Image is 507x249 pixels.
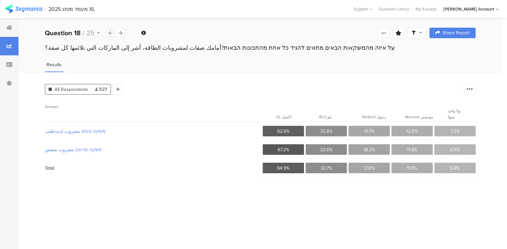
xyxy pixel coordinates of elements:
div: [PERSON_NAME] Account [443,6,494,12]
span: 62.6% [277,128,289,135]
span: Monster مونستر [405,114,433,120]
span: 15.7% [364,128,375,135]
span: משקה מרענן مشروب منعش [45,146,260,153]
span: Answer [45,104,58,110]
span: Results [47,61,62,68]
span: 25 [86,28,94,38]
span: 6.8% [450,165,460,172]
span: 17.0% [364,165,375,172]
span: ولا واحد منها [448,108,460,120]
span: 6.5% [450,146,460,153]
span: 32.6% [320,146,332,153]
span: 18.2% [364,146,375,153]
span: 7.2% [451,128,459,135]
span: משקה טעים مشروب لذيذ\طيب [45,128,260,135]
div: על איזה מהמשקאות הבאים מתאים להגיד כל אחת מהתכונות הבאות?أمامك صفات لمشروبات الطاقة، أشر إلى الما... [45,43,476,52]
span: 67.2% [278,146,289,153]
span: / [83,28,84,38]
img: segmanta logo [5,5,42,13]
span: 11.9% [407,165,417,172]
b: Question 18 [45,28,81,38]
div: Total [45,165,54,172]
span: Redbull ردبول [362,114,386,120]
span: 12.0% [406,128,418,135]
span: 11.8% [407,146,417,153]
span: XL اكسل [276,114,291,120]
span: All Respondents [54,86,88,93]
span: 527 [95,86,107,93]
span: 32.7% [321,165,332,172]
a: My Surveys [412,6,440,12]
a: Question Library [375,6,412,12]
div: | [45,5,46,13]
span: Share Report [443,31,470,35]
span: 32.8% [320,128,332,135]
span: BLU بلو [319,114,332,120]
div: Support [354,4,372,14]
div: 2025 מעמד מותג XL [49,6,95,12]
span: 64.9% [277,165,289,172]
